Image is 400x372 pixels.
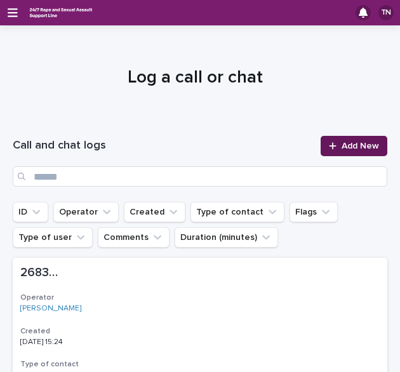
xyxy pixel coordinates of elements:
p: [DATE] 15:24 [20,338,100,347]
span: Add New [342,142,379,150]
div: TN [378,5,394,20]
h1: Call and chat logs [13,138,313,154]
button: Operator [53,202,119,222]
button: Created [124,202,185,222]
a: [PERSON_NAME] [20,304,81,313]
h3: Operator [20,293,380,303]
button: Flags [290,202,338,222]
p: 268385 [20,263,63,280]
button: Type of user [13,227,93,248]
button: Type of contact [190,202,284,222]
button: Comments [98,227,170,248]
input: Search [13,166,387,187]
h3: Type of contact [20,359,380,369]
h3: Created [20,326,380,336]
button: ID [13,202,48,222]
img: rhQMoQhaT3yELyF149Cw [28,4,94,21]
a: Add New [321,136,387,156]
button: Duration (minutes) [175,227,278,248]
h1: Log a call or chat [13,66,378,90]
